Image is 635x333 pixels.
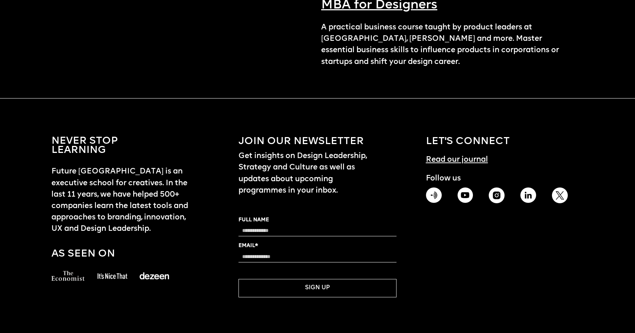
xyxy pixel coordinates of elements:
h1: Join our newsletter [238,137,364,147]
img: Instagram icon to connect with Future London Academy [489,187,505,203]
img: Podcasts icons to connect with Future London Academy [426,187,442,203]
img: a logo of it is nice that [92,271,132,281]
img: Youtube icons to connect with Future London Academy [458,187,473,203]
label: EMAIL* [238,242,396,250]
p: A practical business course taught by product leaders at [GEOGRAPHIC_DATA], [PERSON_NAME] and mor... [321,22,562,67]
img: a logo of the economist [51,271,85,281]
h1: Follow us [426,173,568,184]
h1: Future [GEOGRAPHIC_DATA] is an executive school for creatives. In the last 11 years, we have help... [51,166,193,234]
img: a logo of deezen [140,272,169,279]
label: FULL NAME [238,216,396,224]
button: SIGN UP [238,279,396,297]
img: Twitter icon to connect with Future London Academy [552,187,568,203]
h1: As seen on [51,249,209,259]
h1: LET's CONNECT [426,137,510,147]
h1: Get insights on Design Leadership, Strategy and Culture as well as updates about upcoming program... [238,150,380,203]
h1: NEVER STOP LEARNING [51,137,118,155]
a: Read our journal [426,147,488,165]
img: Linkedin icon to connect with Future London Academy [520,187,536,203]
h1: Read our journal [426,154,488,165]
